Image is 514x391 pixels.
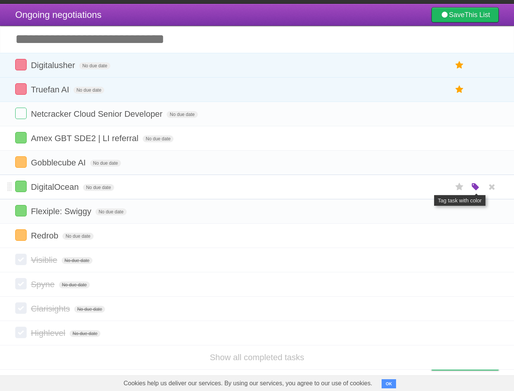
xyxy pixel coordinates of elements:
[31,182,81,192] span: DigitalOcean
[167,111,197,118] span: No due date
[15,229,27,241] label: Done
[31,109,164,119] span: Netcracker Cloud Senior Developer
[15,254,27,265] label: Done
[62,257,92,264] span: No due date
[210,353,304,362] a: Show all completed tasks
[59,281,90,288] span: No due date
[447,357,495,370] span: Buy me a coffee
[15,156,27,168] label: Done
[15,302,27,314] label: Done
[15,83,27,95] label: Done
[15,108,27,119] label: Done
[15,278,27,289] label: Done
[83,184,114,191] span: No due date
[15,132,27,143] label: Done
[31,328,67,338] span: Highlevel
[31,255,59,265] span: Visiblie
[73,87,104,94] span: No due date
[465,11,490,19] b: This List
[90,160,121,167] span: No due date
[31,304,72,313] span: Clarisights
[452,181,467,193] label: Star task
[382,379,396,388] button: OK
[452,59,467,72] label: Star task
[70,330,100,337] span: No due date
[74,306,105,313] span: No due date
[31,207,93,216] span: Flexiple: Swiggy
[31,85,71,94] span: Truefan AI
[62,233,93,240] span: No due date
[15,327,27,338] label: Done
[15,205,27,216] label: Done
[15,59,27,70] label: Done
[116,376,380,391] span: Cookies help us deliver our services. By using our services, you agree to our use of cookies.
[31,158,88,167] span: Gobblecube AI
[95,208,126,215] span: No due date
[31,280,56,289] span: Spyne
[31,134,140,143] span: Amex GBT SDE2 | LI referral
[15,181,27,192] label: Done
[452,83,467,96] label: Star task
[15,10,102,20] span: Ongoing negotiations
[31,231,60,240] span: Redrob
[431,7,499,22] a: SaveThis List
[79,62,110,69] span: No due date
[143,135,173,142] span: No due date
[31,60,77,70] span: Digitalusher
